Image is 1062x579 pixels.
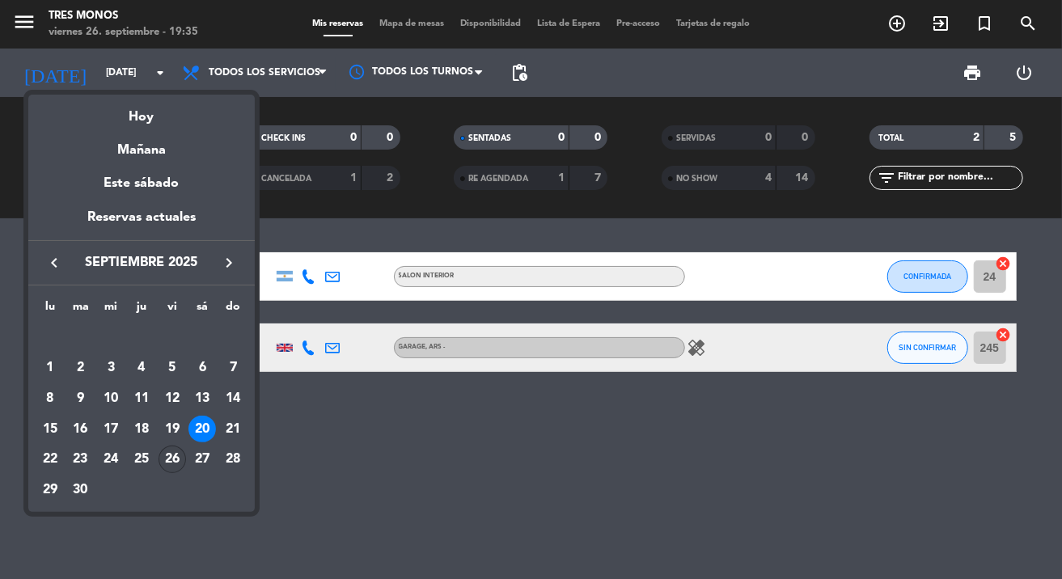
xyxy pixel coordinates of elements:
[97,385,125,412] div: 10
[188,353,218,383] td: 6 de septiembre de 2025
[218,298,248,323] th: domingo
[188,414,218,445] td: 20 de septiembre de 2025
[35,414,66,445] td: 15 de septiembre de 2025
[219,446,247,473] div: 28
[188,446,216,473] div: 27
[44,253,64,273] i: keyboard_arrow_left
[67,476,95,504] div: 30
[66,475,96,505] td: 30 de septiembre de 2025
[95,444,126,475] td: 24 de septiembre de 2025
[157,383,188,414] td: 12 de septiembre de 2025
[97,416,125,443] div: 17
[219,416,247,443] div: 21
[66,383,96,414] td: 9 de septiembre de 2025
[36,446,64,473] div: 22
[188,298,218,323] th: sábado
[69,252,214,273] span: septiembre 2025
[219,385,247,412] div: 14
[188,385,216,412] div: 13
[36,416,64,443] div: 15
[126,414,157,445] td: 18 de septiembre de 2025
[128,416,155,443] div: 18
[188,444,218,475] td: 27 de septiembre de 2025
[188,383,218,414] td: 13 de septiembre de 2025
[67,416,95,443] div: 16
[36,354,64,382] div: 1
[128,446,155,473] div: 25
[157,298,188,323] th: viernes
[28,161,255,206] div: Este sábado
[126,298,157,323] th: jueves
[128,354,155,382] div: 4
[28,207,255,240] div: Reservas actuales
[36,385,64,412] div: 8
[28,95,255,128] div: Hoy
[95,298,126,323] th: miércoles
[218,353,248,383] td: 7 de septiembre de 2025
[95,383,126,414] td: 10 de septiembre de 2025
[214,252,243,273] button: keyboard_arrow_right
[35,475,66,505] td: 29 de septiembre de 2025
[188,354,216,382] div: 6
[218,383,248,414] td: 14 de septiembre de 2025
[219,253,239,273] i: keyboard_arrow_right
[35,323,248,353] td: SEP.
[126,383,157,414] td: 11 de septiembre de 2025
[218,414,248,445] td: 21 de septiembre de 2025
[157,353,188,383] td: 5 de septiembre de 2025
[97,354,125,382] div: 3
[218,444,248,475] td: 28 de septiembre de 2025
[126,353,157,383] td: 4 de septiembre de 2025
[159,416,186,443] div: 19
[35,444,66,475] td: 22 de septiembre de 2025
[66,298,96,323] th: martes
[67,385,95,412] div: 9
[35,353,66,383] td: 1 de septiembre de 2025
[188,416,216,443] div: 20
[40,252,69,273] button: keyboard_arrow_left
[67,446,95,473] div: 23
[95,414,126,445] td: 17 de septiembre de 2025
[157,414,188,445] td: 19 de septiembre de 2025
[128,385,155,412] div: 11
[36,476,64,504] div: 29
[67,354,95,382] div: 2
[126,444,157,475] td: 25 de septiembre de 2025
[66,444,96,475] td: 23 de septiembre de 2025
[157,444,188,475] td: 26 de septiembre de 2025
[159,385,186,412] div: 12
[159,446,186,473] div: 26
[66,414,96,445] td: 16 de septiembre de 2025
[35,383,66,414] td: 8 de septiembre de 2025
[97,446,125,473] div: 24
[159,354,186,382] div: 5
[66,353,96,383] td: 2 de septiembre de 2025
[219,354,247,382] div: 7
[95,353,126,383] td: 3 de septiembre de 2025
[28,128,255,161] div: Mañana
[35,298,66,323] th: lunes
